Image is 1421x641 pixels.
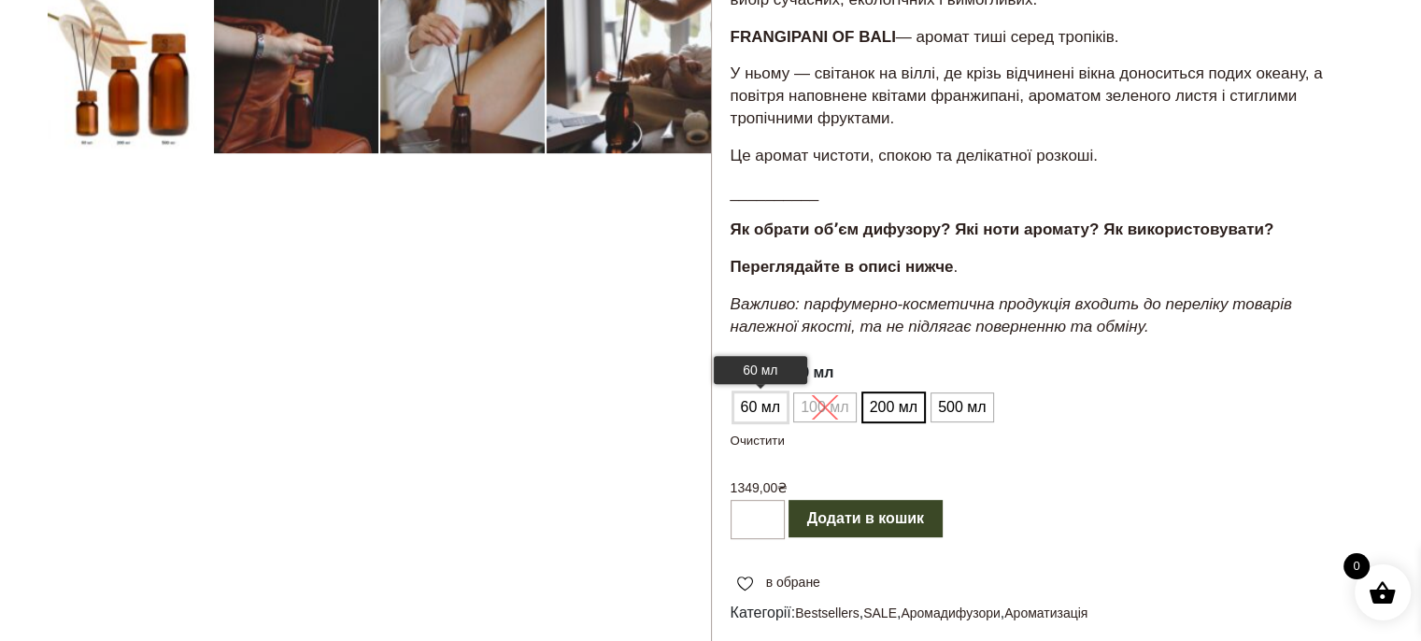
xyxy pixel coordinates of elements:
span: в обране [766,573,820,592]
span: 200 мл [865,392,922,422]
span: 0 [1343,553,1370,579]
ul: Об'єм [731,390,993,425]
li: 200 мл [863,393,924,421]
span: 60 мл [736,392,786,422]
p: . [731,256,1357,278]
li: 60 мл [734,393,788,421]
p: — аромат тиші серед тропіків. [731,26,1357,49]
a: Аромадифузори [901,605,1000,620]
span: Категорії: , , , [731,602,1357,624]
a: в обране [731,573,827,592]
span: 500 мл [933,392,990,422]
a: Очистити [731,434,785,448]
strong: Переглядайте в описі нижче [731,258,954,276]
p: У ньому — світанок на віллі, де крізь відчинені вікна доноситься подих океану, а повітря наповнен... [731,63,1357,129]
strong: Як обрати обʼєм дифузору? Які ноти аромату? Як використовувати? [731,221,1274,238]
button: Додати в кошик [789,500,943,537]
a: Bestsellers [795,605,859,620]
li: 500 мл [931,393,992,421]
a: SALE [863,605,897,620]
img: unfavourite.svg [737,577,753,591]
label: Об'єм [733,358,772,388]
input: Кількість товару [731,500,785,539]
bdi: 1349,00 [731,480,789,495]
p: Це аромат чистоти, спокою та делікатної розкоші. [731,145,1357,167]
a: Ароматизація [1004,605,1087,620]
span: : 200 мл [774,358,833,388]
p: __________ [731,182,1357,205]
strong: FRANGIPANI OF BALI [731,28,896,46]
span: ₴ [777,480,788,495]
em: Важливо: парфумерно-косметична продукція входить до переліку товарів належної якості, та не підля... [731,295,1292,335]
